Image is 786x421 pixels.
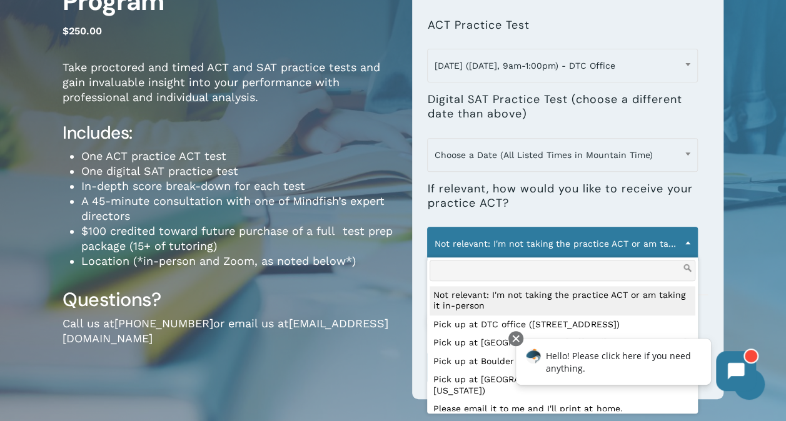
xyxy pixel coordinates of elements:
[430,400,695,419] li: Please email it to me and I'll print at home.
[430,352,695,371] li: Pick up at Boulder office ([STREET_ADDRESS])
[430,334,695,352] li: Pick up at [GEOGRAPHIC_DATA] office ([STREET_ADDRESS])
[428,142,697,168] span: Choose a Date (All Listed Times in Mountain Time)
[427,227,698,260] span: Not relevant: I'm not taking the practice ACT or am taking it in-person
[114,317,213,330] a: [PHONE_NUMBER]
[63,25,102,37] bdi: 250.00
[63,25,69,37] span: $
[81,224,393,254] li: $100 credited toward future purchase of a full test prep package (15+ of tutoring)
[81,254,393,269] li: Location (*in-person and Zoom, as noted below*)
[430,370,695,400] li: Pick up at [GEOGRAPHIC_DATA] ([STREET_ADDRESS][US_STATE])
[81,164,393,179] li: One digital SAT practice test
[63,316,393,363] p: Call us at or email us at
[81,149,393,164] li: One ACT practice ACT test
[430,315,695,334] li: Pick up at DTC office ([STREET_ADDRESS])
[430,286,695,315] li: Not relevant: I'm not taking the practice ACT or am taking it in-person
[63,60,393,122] p: Take proctored and timed ACT and SAT practice tests and gain invaluable insight into your perform...
[63,287,393,312] h3: Questions?
[427,49,698,82] span: November 8 (Saturday, 9am-1:00pm) - DTC Office
[428,52,697,79] span: November 8 (Saturday, 9am-1:00pm) - DTC Office
[63,122,393,144] h4: Includes:
[427,18,529,32] label: ACT Practice Test
[81,179,393,194] li: In-depth score break-down for each test
[503,329,768,404] iframe: Chatbot
[63,317,388,345] a: [EMAIL_ADDRESS][DOMAIN_NAME]
[427,182,698,211] label: If relevant, how would you like to receive your practice ACT?
[428,230,697,257] span: Not relevant: I'm not taking the practice ACT or am taking it in-person
[427,92,698,122] label: Digital SAT Practice Test (choose a different date than above)
[81,194,393,224] li: A 45-minute consultation with one of Mindfish’s expert directors
[427,138,698,172] span: Choose a Date (All Listed Times in Mountain Time)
